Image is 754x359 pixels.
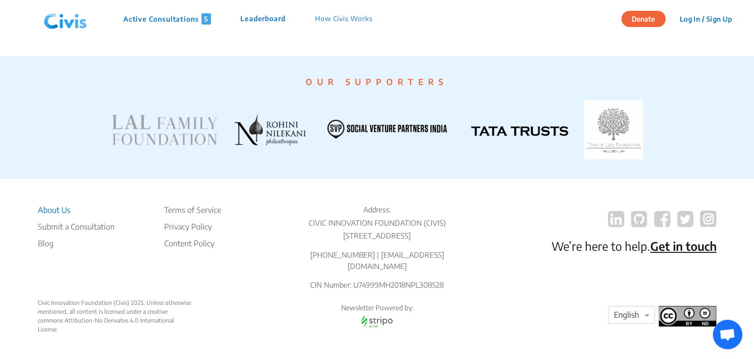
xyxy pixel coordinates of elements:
[584,100,643,159] img: TATA TRUSTS
[233,114,306,146] img: ROHINI NILEKANI PHILANTHROPIES
[621,13,673,23] a: Donate
[123,13,211,25] p: Active Consultations
[111,114,218,146] img: LAL FAMILY FOUNDATION
[286,279,469,291] p: CIN Number: U74999MH2018NPL308528
[38,299,193,334] div: Civic Innovation Foundation (Civis) 2025. Unless otherwise mentioned, all content is licensed und...
[164,221,221,233] li: Privacy Policy
[650,239,716,253] a: Get in touch
[202,13,211,25] span: 5
[240,13,286,25] p: Leaderboard
[315,13,373,25] p: How Civis Works
[551,237,716,255] p: We’re here to help.
[286,303,469,313] p: Newsletter Powered by:
[673,11,738,27] button: Log In / Sign Up
[713,320,742,349] div: Open chat
[321,114,455,146] img: SVP INDIA
[164,238,221,249] li: Content Policy
[286,230,469,241] p: [STREET_ADDRESS]
[286,217,469,229] p: CIVIC INNOVATION FOUNDATION (CIVIS)
[40,4,91,34] img: navlogo.png
[38,221,115,233] li: Submit a Consultation
[356,313,398,330] img: stripo email logo
[38,204,115,216] li: About Us
[471,126,568,136] img: TATA TRUSTS
[659,306,716,327] img: footer logo
[286,249,469,271] p: [PHONE_NUMBER] | [EMAIL_ADDRESS][DOMAIN_NAME]
[621,11,666,27] button: Donate
[164,204,221,216] li: Terms of Service
[286,204,469,215] p: Address:
[38,238,115,249] a: Blog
